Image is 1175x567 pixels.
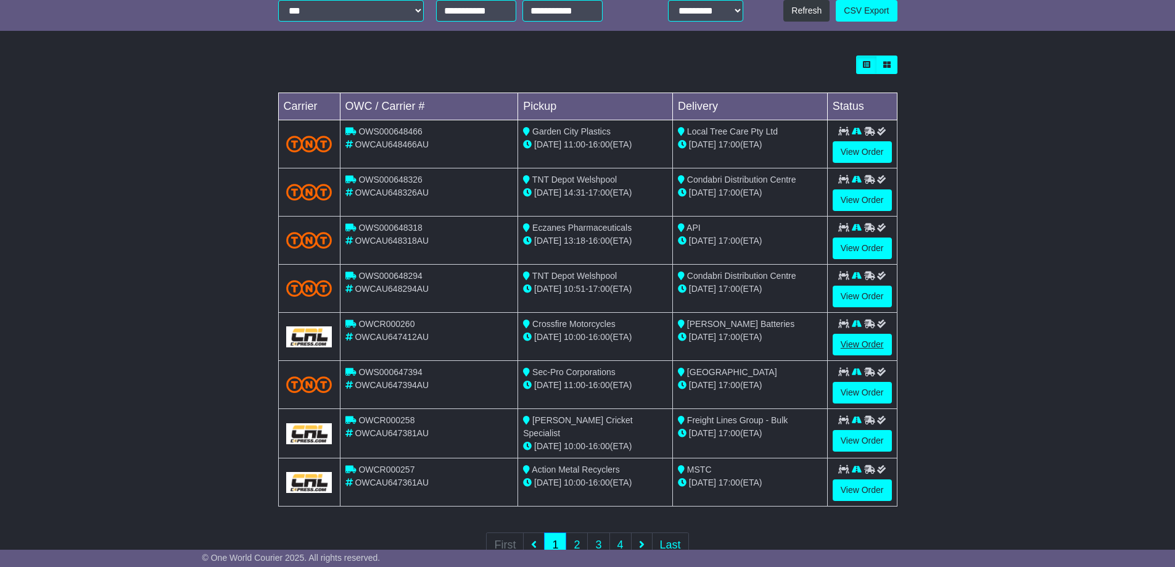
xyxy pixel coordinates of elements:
[355,380,429,390] span: OWCAU647394AU
[534,188,561,197] span: [DATE]
[588,478,610,487] span: 16:00
[564,284,585,294] span: 10:51
[355,478,429,487] span: OWCAU647361AU
[687,367,777,377] span: [GEOGRAPHIC_DATA]
[358,367,423,377] span: OWS000647394
[827,93,897,120] td: Status
[719,428,740,438] span: 17:00
[687,271,796,281] span: Condabri Distribution Centre
[833,238,892,259] a: View Order
[588,380,610,390] span: 16:00
[833,382,892,404] a: View Order
[678,234,822,247] div: (ETA)
[518,93,673,120] td: Pickup
[286,376,332,393] img: TNT_Domestic.png
[566,532,588,558] a: 2
[523,440,667,453] div: - (ETA)
[534,441,561,451] span: [DATE]
[523,234,667,247] div: - (ETA)
[534,380,561,390] span: [DATE]
[286,423,332,444] img: GetCarrierServiceLogo
[719,236,740,246] span: 17:00
[689,428,716,438] span: [DATE]
[689,139,716,149] span: [DATE]
[689,332,716,342] span: [DATE]
[358,465,414,474] span: OWCR000257
[534,284,561,294] span: [DATE]
[532,319,616,329] span: Crossfire Motorcycles
[719,380,740,390] span: 17:00
[689,380,716,390] span: [DATE]
[355,236,429,246] span: OWCAU648318AU
[358,223,423,233] span: OWS000648318
[358,415,414,425] span: OWCR000258
[588,139,610,149] span: 16:00
[588,441,610,451] span: 16:00
[202,553,381,563] span: © One World Courier 2025. All rights reserved.
[689,284,716,294] span: [DATE]
[678,138,822,151] div: (ETA)
[564,236,585,246] span: 13:18
[532,126,611,136] span: Garden City Plastics
[672,93,827,120] td: Delivery
[687,319,794,329] span: [PERSON_NAME] Batteries
[564,478,585,487] span: 10:00
[532,271,617,281] span: TNT Depot Welshpool
[719,332,740,342] span: 17:00
[523,415,632,438] span: [PERSON_NAME] Cricket Specialist
[689,478,716,487] span: [DATE]
[833,334,892,355] a: View Order
[534,478,561,487] span: [DATE]
[532,175,617,184] span: TNT Depot Welshpool
[286,136,332,152] img: TNT_Domestic.png
[689,188,716,197] span: [DATE]
[523,138,667,151] div: - (ETA)
[534,332,561,342] span: [DATE]
[719,139,740,149] span: 17:00
[719,284,740,294] span: 17:00
[833,189,892,211] a: View Order
[355,284,429,294] span: OWCAU648294AU
[358,271,423,281] span: OWS000648294
[340,93,518,120] td: OWC / Carrier #
[678,331,822,344] div: (ETA)
[564,441,585,451] span: 10:00
[286,472,332,493] img: GetCarrierServiceLogo
[355,332,429,342] span: OWCAU647412AU
[588,188,610,197] span: 17:00
[687,415,788,425] span: Freight Lines Group - Bulk
[686,223,701,233] span: API
[523,379,667,392] div: - (ETA)
[678,379,822,392] div: (ETA)
[678,283,822,296] div: (ETA)
[534,139,561,149] span: [DATE]
[652,532,689,558] a: Last
[678,476,822,489] div: (ETA)
[687,126,778,136] span: Local Tree Care Pty Ltd
[833,286,892,307] a: View Order
[355,188,429,197] span: OWCAU648326AU
[278,93,340,120] td: Carrier
[687,175,796,184] span: Condabri Distribution Centre
[544,532,566,558] a: 1
[687,465,712,474] span: MSTC
[588,332,610,342] span: 16:00
[532,465,619,474] span: Action Metal Recyclers
[523,476,667,489] div: - (ETA)
[358,126,423,136] span: OWS000648466
[532,223,632,233] span: Eczanes Pharmaceuticals
[286,184,332,201] img: TNT_Domestic.png
[286,232,332,249] img: TNT_Domestic.png
[833,430,892,452] a: View Order
[286,326,332,347] img: GetCarrierServiceLogo
[523,186,667,199] div: - (ETA)
[523,283,667,296] div: - (ETA)
[564,332,585,342] span: 10:00
[355,139,429,149] span: OWCAU648466AU
[355,428,429,438] span: OWCAU647381AU
[564,139,585,149] span: 11:00
[532,367,616,377] span: Sec-Pro Corporations
[833,479,892,501] a: View Order
[564,380,585,390] span: 11:00
[719,188,740,197] span: 17:00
